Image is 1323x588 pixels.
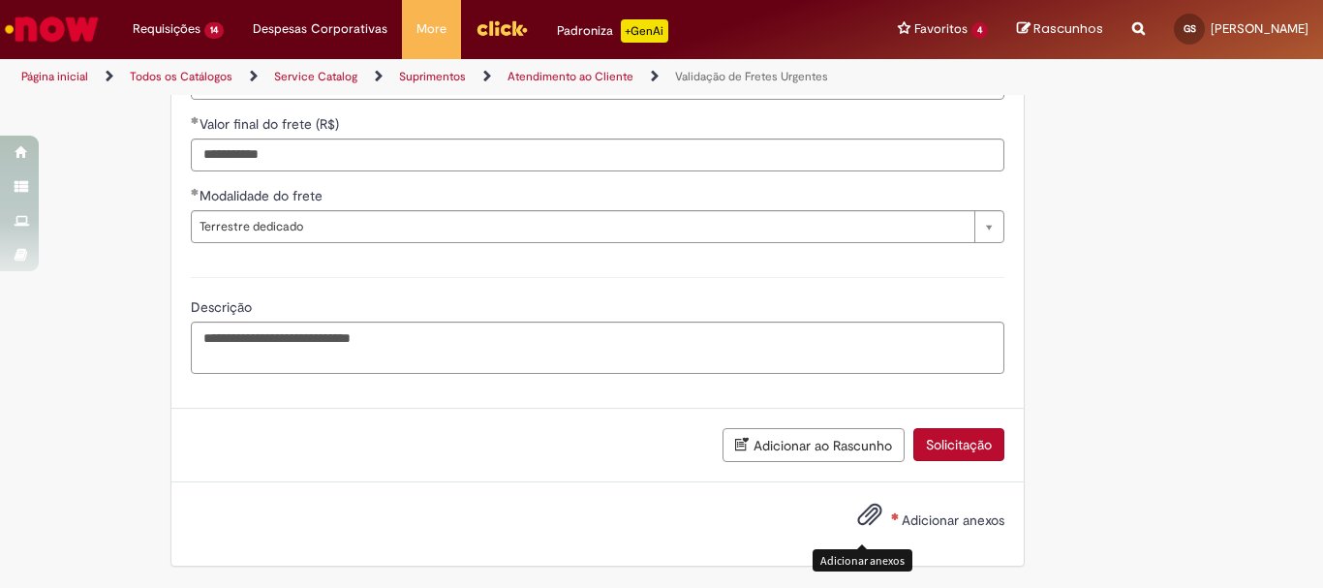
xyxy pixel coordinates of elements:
a: Validação de Fretes Urgentes [675,69,828,84]
ul: Trilhas de página [15,59,868,95]
a: Service Catalog [274,69,357,84]
span: GS [1184,22,1196,35]
span: Modalidade do frete [200,187,326,204]
span: Rascunhos [1033,19,1103,38]
span: Despesas Corporativas [253,19,387,39]
span: Obrigatório Preenchido [191,116,200,124]
p: +GenAi [621,19,668,43]
span: 4 [971,22,988,39]
a: Todos os Catálogos [130,69,232,84]
span: 14 [204,22,224,39]
a: Atendimento ao Cliente [508,69,633,84]
input: Valor final do frete (R$) [191,139,1004,171]
span: [PERSON_NAME] [1211,20,1308,37]
a: Suprimentos [399,69,466,84]
div: Padroniza [557,19,668,43]
div: Adicionar anexos [813,549,912,572]
a: Página inicial [21,69,88,84]
button: Adicionar ao Rascunho [723,428,905,462]
img: click_logo_yellow_360x200.png [476,14,528,43]
span: Requisições [133,19,200,39]
span: More [416,19,446,39]
span: Adicionar anexos [902,511,1004,529]
span: Valor final do frete (R$) [200,115,343,133]
span: Obrigatório Preenchido [191,188,200,196]
img: ServiceNow [2,10,102,48]
span: Favoritos [914,19,968,39]
textarea: Descrição [191,322,1004,374]
a: Rascunhos [1017,20,1103,39]
button: Solicitação [913,428,1004,461]
button: Adicionar anexos [852,497,887,542]
span: Terrestre dedicado [200,211,965,242]
span: Descrição [191,298,256,316]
